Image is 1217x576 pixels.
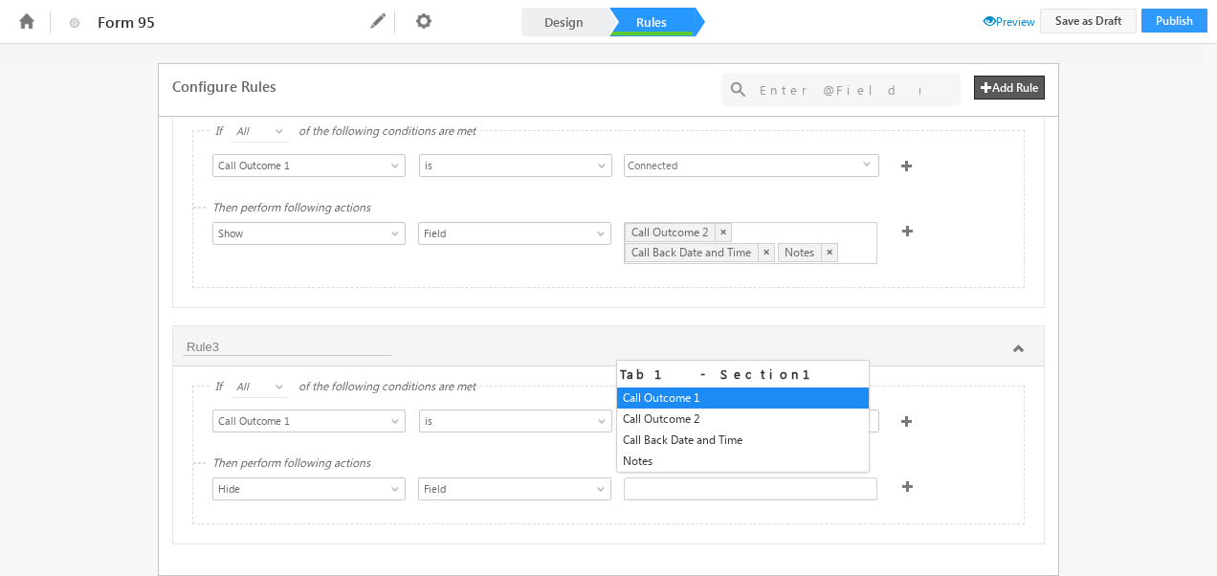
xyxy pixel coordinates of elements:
a: is [419,154,612,177]
div: Tab1 - Section1 [617,361,869,388]
a: Call Outcome 1 [212,410,406,432]
span: Form 95 [98,13,332,31]
span: select [863,160,878,168]
div: of the following conditions are met [299,378,476,395]
span: Field [419,480,591,498]
a: Hide [212,477,406,500]
div: Call Back Date and Time [625,243,775,262]
div: If [215,122,222,140]
div: Call Outcome 2 [625,223,732,242]
span: select [863,415,878,424]
button: Add Rule [974,76,1045,100]
a: All [232,376,289,398]
div: Notes [778,243,838,262]
a: Call Outcome 1 [212,154,406,177]
span: Click to Edit [346,11,370,27]
span: All [232,122,290,140]
a: Field [418,477,611,500]
span: Connected [625,155,863,178]
div: Configure Rules [172,78,276,95]
span: Call Outcome 1 [213,412,386,430]
span: is [420,157,592,174]
span: Click to Edit [67,13,332,30]
span: Preview [984,14,1035,29]
li: Preview [984,4,1035,26]
div: Notes [617,451,869,472]
div: Click to Edit [67,13,332,31]
a: × [821,243,837,261]
li: Click to Edit [342,4,375,37]
a: × [715,223,731,241]
a: Field [418,222,611,245]
div: of the following conditions are met [299,122,476,140]
i: Search Rule(s) [727,78,749,100]
span: Home [14,11,38,27]
div: If [215,378,222,395]
span: Show [213,225,386,242]
span: Hide [213,480,386,498]
button: Publish [1141,9,1207,33]
a: All [232,121,289,143]
button: Save as Draft [1040,9,1137,33]
div: Call Outcome 1 [617,388,869,409]
li: Save [1040,4,1137,33]
a: Rules [609,8,694,36]
li: Click to Edit [57,4,342,40]
a: Show [212,222,406,245]
div: Then perform following actions [208,199,375,216]
input: Enter @Field name or Rule name [750,78,930,101]
span: Field [419,225,591,242]
div: Call Back Date and Time [617,430,869,451]
div: Then perform following actions [208,454,375,472]
span: Call Outcome 1 [213,157,386,174]
div: Connected [624,154,879,177]
a: is [419,410,612,432]
span: Settings [411,13,445,30]
li: Publish [1141,4,1207,33]
li: Home [10,4,43,37]
div: Call Outcome 2 [617,409,869,430]
a: × [758,243,774,261]
a: Design [521,8,606,36]
span: is [420,412,592,430]
li: Settings [402,2,454,45]
span: All [232,378,290,395]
